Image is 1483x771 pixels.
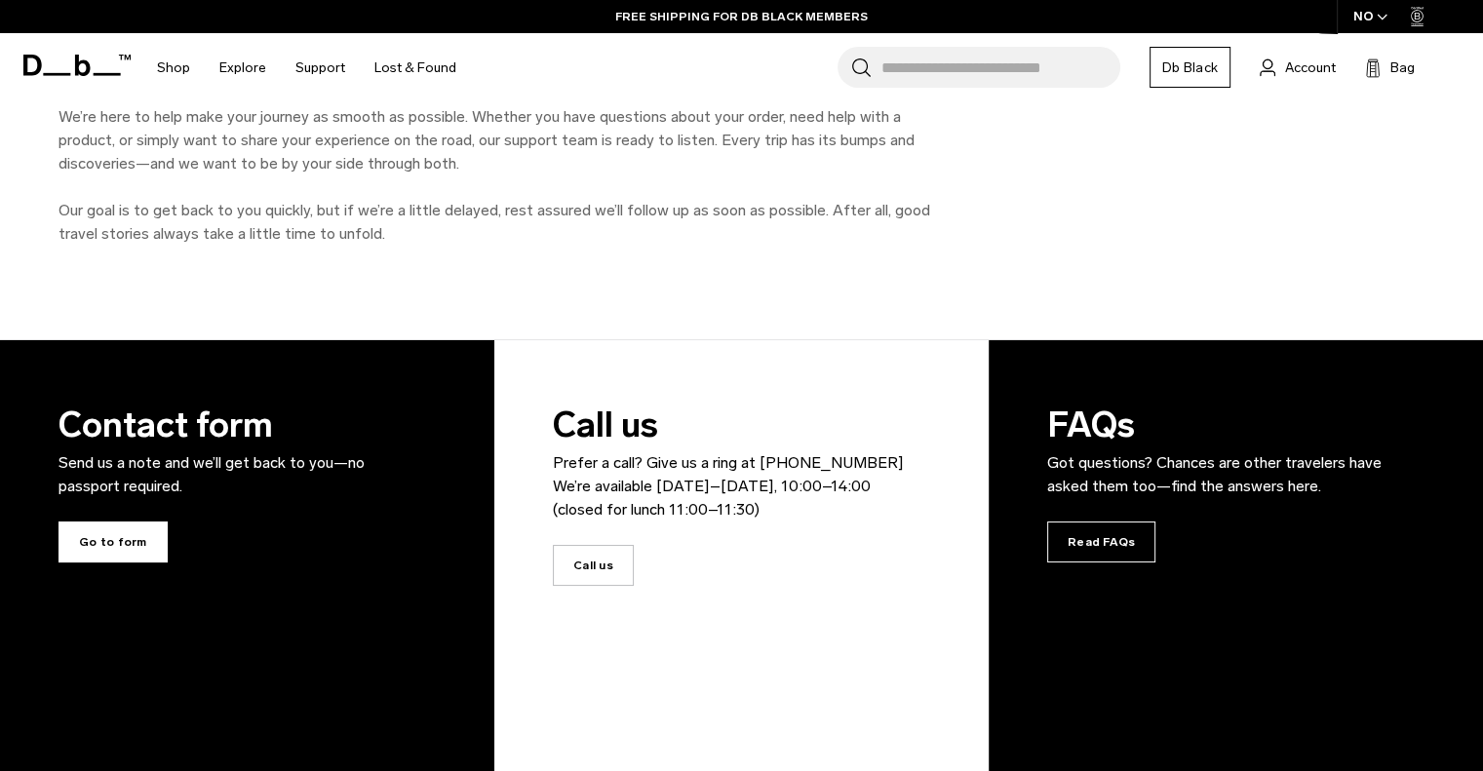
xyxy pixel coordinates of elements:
[59,521,168,562] span: Go to form
[1047,451,1398,498] p: Got questions? Chances are other travelers have asked them too—find the answers here.
[219,33,266,102] a: Explore
[1390,58,1415,78] span: Bag
[1047,399,1398,498] h3: FAQs
[1285,58,1336,78] span: Account
[59,399,410,498] h3: Contact form
[295,33,345,102] a: Support
[1260,56,1336,79] a: Account
[142,33,471,102] nav: Main Navigation
[59,451,410,498] p: Send us a note and we’ll get back to you—no passport required.
[553,545,634,586] span: Call us
[553,451,904,521] p: Prefer a call? Give us a ring at [PHONE_NUMBER] We’re available [DATE]–[DATE], 10:00–14:00 (close...
[1365,56,1415,79] button: Bag
[553,399,904,521] h3: Call us
[374,33,456,102] a: Lost & Found
[59,105,936,175] p: We’re here to help make your journey as smooth as possible. Whether you have questions about your...
[1047,521,1155,562] span: Read FAQs
[59,199,936,246] p: Our goal is to get back to you quickly, but if we’re a little delayed, rest assured we’ll follow ...
[157,33,190,102] a: Shop
[1150,47,1230,88] a: Db Black
[615,8,868,25] a: FREE SHIPPING FOR DB BLACK MEMBERS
